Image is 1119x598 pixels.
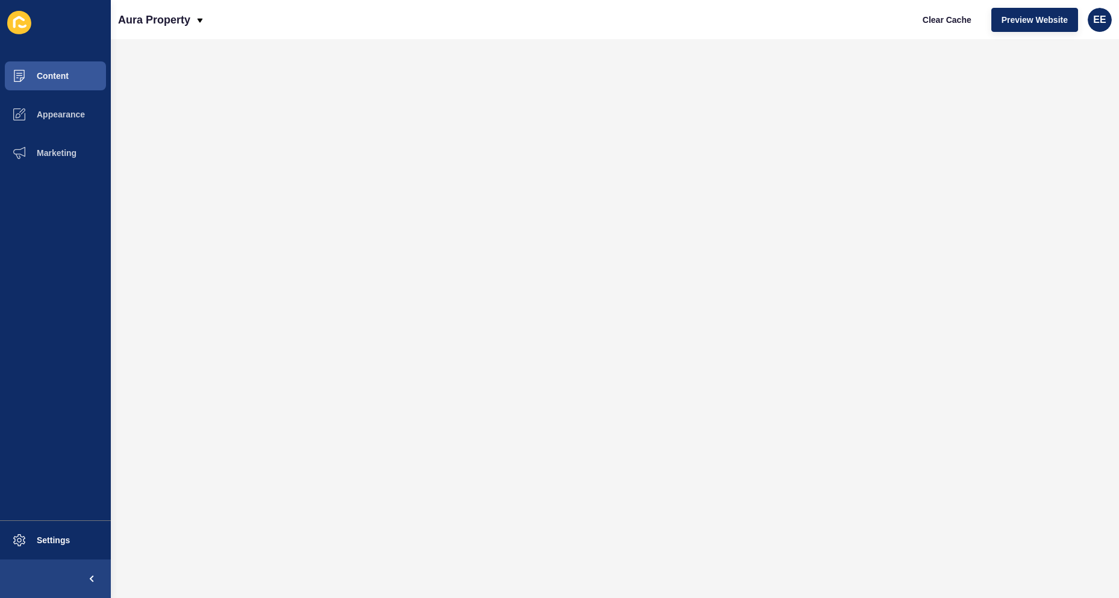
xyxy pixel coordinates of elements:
button: Clear Cache [912,8,982,32]
span: Preview Website [1002,14,1068,26]
span: Clear Cache [923,14,971,26]
p: Aura Property [118,5,190,35]
iframe: To enrich screen reader interactions, please activate Accessibility in Grammarly extension settings [111,39,1119,598]
button: Preview Website [991,8,1078,32]
span: EE [1093,14,1106,26]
